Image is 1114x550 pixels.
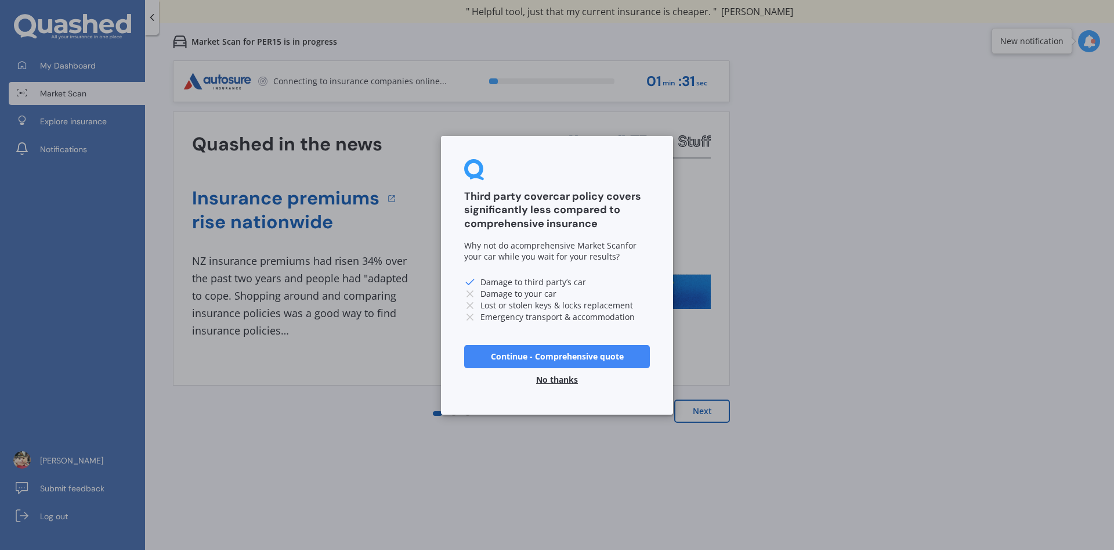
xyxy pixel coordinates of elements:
[515,239,625,250] span: comprehensive Market Scan
[464,287,650,299] li: Damage to your car
[464,299,650,311] li: Lost or stolen keys & locks replacement
[464,190,650,230] h3: Third party cover car policy covers significantly less compared to comprehensive insurance
[529,368,585,391] button: No thanks
[464,239,650,262] div: Why not do a for your car while you wait for your results?
[464,311,650,322] li: Emergency transport & accommodation
[464,344,650,368] button: Continue - Comprehensive quote
[464,276,650,287] li: Damage to third party’s car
